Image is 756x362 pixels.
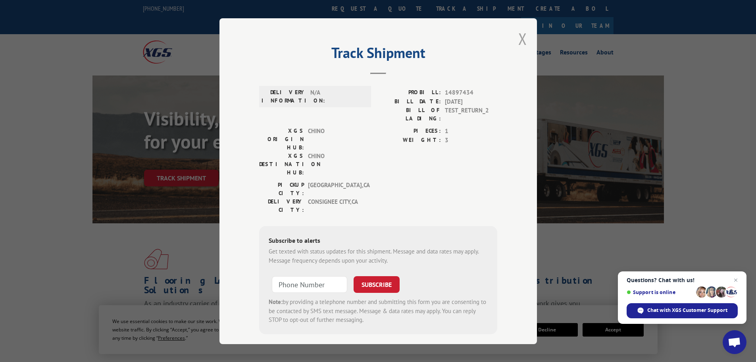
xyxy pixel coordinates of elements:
a: Open chat [723,330,746,354]
span: [GEOGRAPHIC_DATA] , CA [308,181,362,197]
button: SUBSCRIBE [354,276,400,293]
span: CHINO [308,127,362,152]
span: Questions? Chat with us! [627,277,738,283]
span: 14897434 [445,88,497,97]
label: PROBILL: [378,88,441,97]
label: BILL OF LADING: [378,106,441,123]
span: 3 [445,136,497,145]
span: 1 [445,127,497,136]
label: BILL DATE: [378,97,441,106]
h2: Track Shipment [259,47,497,62]
button: Close modal [518,28,527,49]
span: N/A [310,88,364,105]
label: DELIVERY INFORMATION: [262,88,306,105]
div: Get texted with status updates for this shipment. Message and data rates may apply. Message frequ... [269,247,488,265]
label: PIECES: [378,127,441,136]
div: Subscribe to alerts [269,236,488,247]
span: CHINO [308,152,362,177]
label: PICKUP CITY: [259,181,304,197]
span: CONSIGNEE CITY , CA [308,197,362,214]
span: TEST_RETURN_2 [445,106,497,123]
label: XGS ORIGIN HUB: [259,127,304,152]
label: WEIGHT: [378,136,441,145]
label: XGS DESTINATION HUB: [259,152,304,177]
span: Chat with XGS Customer Support [627,303,738,318]
input: Phone Number [272,276,347,293]
strong: Note: [269,298,283,306]
span: [DATE] [445,97,497,106]
span: Chat with XGS Customer Support [647,307,727,314]
span: Support is online [627,289,693,295]
div: by providing a telephone number and submitting this form you are consenting to be contacted by SM... [269,298,488,325]
label: DELIVERY CITY: [259,197,304,214]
